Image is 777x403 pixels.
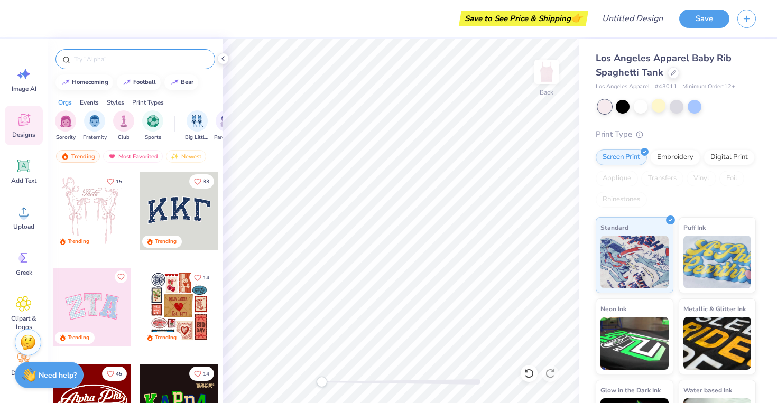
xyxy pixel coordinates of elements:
[596,192,647,208] div: Rhinestones
[12,85,36,93] span: Image AI
[596,82,650,91] span: Los Angeles Apparel
[164,74,198,90] button: bear
[56,134,76,142] span: Sorority
[683,317,752,370] img: Metallic & Glitter Ink
[594,8,671,29] input: Untitled Design
[166,150,206,163] div: Newest
[596,128,756,140] div: Print Type
[55,110,76,142] button: filter button
[214,110,238,142] div: filter for Parent's Weekend
[220,115,233,127] img: Parent's Weekend Image
[461,11,586,26] div: Save to See Price & Shipping
[55,110,76,142] div: filter for Sorority
[118,134,129,142] span: Club
[145,134,161,142] span: Sports
[60,115,72,127] img: Sorority Image
[317,377,327,387] div: Accessibility label
[185,134,209,142] span: Big Little Reveal
[687,171,716,186] div: Vinyl
[600,317,669,370] img: Neon Ink
[142,110,163,142] button: filter button
[61,153,69,160] img: trending.gif
[600,385,661,396] span: Glow in the Dark Ink
[536,61,557,82] img: Back
[55,74,113,90] button: homecoming
[123,79,131,86] img: trend_line.gif
[73,54,208,64] input: Try "Alpha"
[683,385,732,396] span: Water based Ink
[655,82,677,91] span: # 43011
[185,110,209,142] div: filter for Big Little Reveal
[683,236,752,288] img: Puff Ink
[80,98,99,107] div: Events
[89,115,100,127] img: Fraternity Image
[682,82,735,91] span: Minimum Order: 12 +
[133,79,156,85] div: football
[214,110,238,142] button: filter button
[191,115,203,127] img: Big Little Reveal Image
[113,110,134,142] button: filter button
[103,150,163,163] div: Most Favorited
[12,130,35,139] span: Designs
[83,110,107,142] button: filter button
[170,79,179,86] img: trend_line.gif
[61,79,70,86] img: trend_line.gif
[58,98,72,107] div: Orgs
[113,110,134,142] div: filter for Club
[147,115,159,127] img: Sports Image
[596,171,638,186] div: Applique
[704,149,755,165] div: Digital Print
[600,303,626,314] span: Neon Ink
[117,74,161,90] button: football
[56,150,100,163] div: Trending
[214,134,238,142] span: Parent's Weekend
[683,303,746,314] span: Metallic & Glitter Ink
[185,110,209,142] button: filter button
[132,98,164,107] div: Print Types
[600,222,628,233] span: Standard
[683,222,706,233] span: Puff Ink
[13,222,34,231] span: Upload
[181,79,193,85] div: bear
[596,52,732,79] span: Los Angeles Apparel Baby Rib Spaghetti Tank
[83,110,107,142] div: filter for Fraternity
[650,149,700,165] div: Embroidery
[108,153,116,160] img: most_fav.gif
[679,10,729,28] button: Save
[600,236,669,288] img: Standard
[118,115,129,127] img: Club Image
[719,171,744,186] div: Foil
[39,370,77,380] strong: Need help?
[16,268,32,277] span: Greek
[72,79,108,85] div: homecoming
[142,110,163,142] div: filter for Sports
[641,171,683,186] div: Transfers
[540,88,553,97] div: Back
[107,98,124,107] div: Styles
[11,176,36,185] span: Add Text
[83,134,107,142] span: Fraternity
[11,369,36,377] span: Decorate
[6,314,41,331] span: Clipart & logos
[571,12,582,24] span: 👉
[596,149,647,165] div: Screen Print
[171,153,179,160] img: newest.gif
